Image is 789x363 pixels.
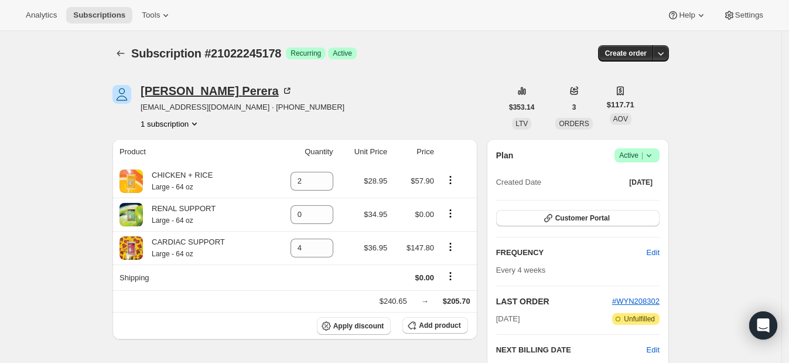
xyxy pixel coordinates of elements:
span: AOV [613,115,628,123]
span: $0.00 [415,210,434,219]
small: Large - 64 oz [152,183,193,191]
span: Sophia Perera [112,85,131,104]
button: Settings [716,7,770,23]
button: Edit [640,243,667,262]
div: CHICKEN + RICE [143,169,213,193]
span: Add product [419,321,460,330]
button: Create order [598,45,654,62]
button: Add product [402,317,467,334]
th: Price [391,139,438,165]
span: Every 4 weeks [496,266,546,274]
span: Tools [142,11,160,20]
button: Apply discount [317,317,391,335]
span: Active [333,49,352,58]
h2: LAST ORDER [496,296,612,307]
span: 3 [572,103,576,112]
span: Subscriptions [73,11,125,20]
button: $353.14 [502,99,541,116]
span: $36.95 [364,243,387,252]
span: | [641,151,643,160]
div: [PERSON_NAME] Perera [141,85,293,97]
span: $205.70 [443,297,470,306]
img: product img [119,169,143,193]
th: Quantity [269,139,337,165]
h2: Plan [496,150,514,161]
img: product img [119,203,143,226]
span: Analytics [26,11,57,20]
div: CARDIAC SUPPORT [143,236,225,260]
div: → [421,296,429,307]
div: $240.65 [380,296,407,307]
button: Product actions [441,240,460,253]
span: Active [619,150,655,161]
span: $28.95 [364,177,387,185]
button: 3 [565,99,583,116]
span: LTV [515,120,528,128]
span: $147.80 [407,243,434,252]
span: $34.95 [364,210,387,219]
span: Recurring [291,49,321,58]
h2: NEXT BILLING DATE [496,344,647,356]
button: Customer Portal [496,210,660,226]
button: Subscriptions [112,45,129,62]
span: Created Date [496,177,541,188]
span: Unfulfilled [624,314,655,324]
span: Apply discount [333,321,384,331]
span: $353.14 [509,103,534,112]
button: Tools [135,7,179,23]
span: Create order [605,49,647,58]
span: $0.00 [415,273,434,282]
th: Unit Price [337,139,391,165]
th: Product [112,139,269,165]
span: [DATE] [496,313,520,325]
button: [DATE] [622,174,660,191]
div: Open Intercom Messenger [749,311,777,340]
button: #WYN208302 [612,296,660,307]
button: Product actions [141,118,200,130]
div: RENAL SUPPORT [143,203,216,226]
button: Shipping actions [441,270,460,283]
button: Help [660,7,713,23]
th: Shipping [112,264,269,290]
button: Analytics [19,7,64,23]
small: Large - 64 oz [152,250,193,258]
span: Edit [647,247,660,259]
span: ORDERS [559,120,589,128]
button: Subscriptions [66,7,132,23]
span: [DATE] [629,178,653,187]
span: Help [679,11,695,20]
span: $57.90 [411,177,434,185]
span: Settings [735,11,763,20]
span: $117.71 [607,99,634,111]
small: Large - 64 oz [152,216,193,225]
img: product img [119,236,143,260]
span: Customer Portal [555,213,610,223]
h2: FREQUENCY [496,247,647,259]
a: #WYN208302 [612,297,660,306]
button: Product actions [441,207,460,220]
span: Subscription #21022245178 [131,47,281,60]
span: [EMAIL_ADDRESS][DOMAIN_NAME] · [PHONE_NUMBER] [141,101,344,113]
button: Product actions [441,174,460,186]
button: Edit [647,344,660,356]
